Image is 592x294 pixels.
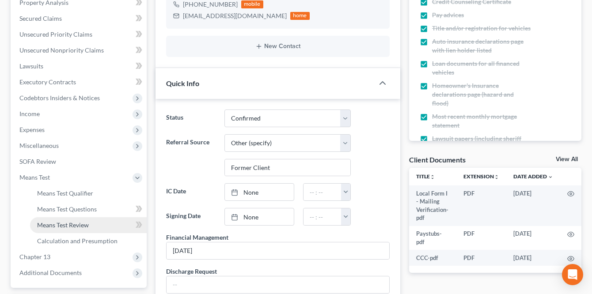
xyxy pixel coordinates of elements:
span: Lawsuit papers (including sheriff sales & garnishments) [432,134,531,152]
label: Referral Source [162,134,220,177]
a: View All [556,156,578,162]
span: Means Test [19,173,50,181]
div: Client Documents [409,155,466,164]
span: Secured Claims [19,15,62,22]
span: Executory Contracts [19,78,76,86]
span: Additional Documents [19,269,82,276]
div: Discharge Request [166,267,217,276]
label: IC Date [162,183,220,201]
a: SOFA Review [12,154,147,170]
a: Unsecured Priority Claims [12,26,147,42]
a: Secured Claims [12,11,147,26]
td: [DATE] [506,250,560,266]
a: Means Test Qualifier [30,185,147,201]
td: PDF [456,185,506,226]
a: Lawsuits [12,58,147,74]
span: Lawsuits [19,62,43,70]
a: Date Added expand_more [513,173,553,180]
span: Title and/or registration for vehicles [432,24,531,33]
span: Chapter 13 [19,253,50,260]
label: Status [162,109,220,127]
a: Means Test Review [30,217,147,233]
a: Extensionunfold_more [463,173,499,180]
span: Unsecured Priority Claims [19,30,92,38]
span: Means Test Questions [37,205,97,213]
a: None [225,184,294,200]
div: home [290,12,310,20]
label: Signing Date [162,208,220,226]
input: -- [167,276,389,293]
span: Income [19,110,40,117]
div: Open Intercom Messenger [562,264,583,285]
div: Financial Management [166,233,228,242]
a: Titleunfold_more [416,173,435,180]
a: Unsecured Nonpriority Claims [12,42,147,58]
span: Means Test Qualifier [37,189,93,197]
i: unfold_more [430,174,435,180]
a: None [225,208,294,225]
input: Other Referral Source [225,159,351,176]
div: mobile [241,0,263,8]
span: Codebtors Insiders & Notices [19,94,100,102]
span: Homeowner's Insurance declarations page (hazard and flood) [432,81,531,108]
button: New Contact [173,43,383,50]
input: -- : -- [304,208,341,225]
span: Loan documents for all financed vehicles [432,59,531,77]
div: [EMAIL_ADDRESS][DOMAIN_NAME] [183,11,287,20]
span: Miscellaneous [19,142,59,149]
span: Quick Info [166,79,199,87]
td: Local Form I - Mailing Verification-pdf [409,185,456,226]
span: Pay advices [432,11,464,19]
span: Unsecured Nonpriority Claims [19,46,104,54]
input: -- [167,242,389,259]
td: PDF [456,250,506,266]
a: Calculation and Presumption [30,233,147,249]
td: CCC-pdf [409,250,456,266]
span: Auto insurance declarations page with lien holder listed [432,37,531,55]
span: Most recent monthly mortgage statement [432,112,531,130]
a: Executory Contracts [12,74,147,90]
span: Expenses [19,126,45,133]
span: Calculation and Presumption [37,237,118,245]
td: [DATE] [506,185,560,226]
td: Paystubs-pdf [409,226,456,250]
i: expand_more [548,174,553,180]
td: PDF [456,226,506,250]
input: -- : -- [304,184,341,200]
span: Means Test Review [37,221,89,229]
span: SOFA Review [19,158,56,165]
td: [DATE] [506,226,560,250]
a: Means Test Questions [30,201,147,217]
i: unfold_more [494,174,499,180]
